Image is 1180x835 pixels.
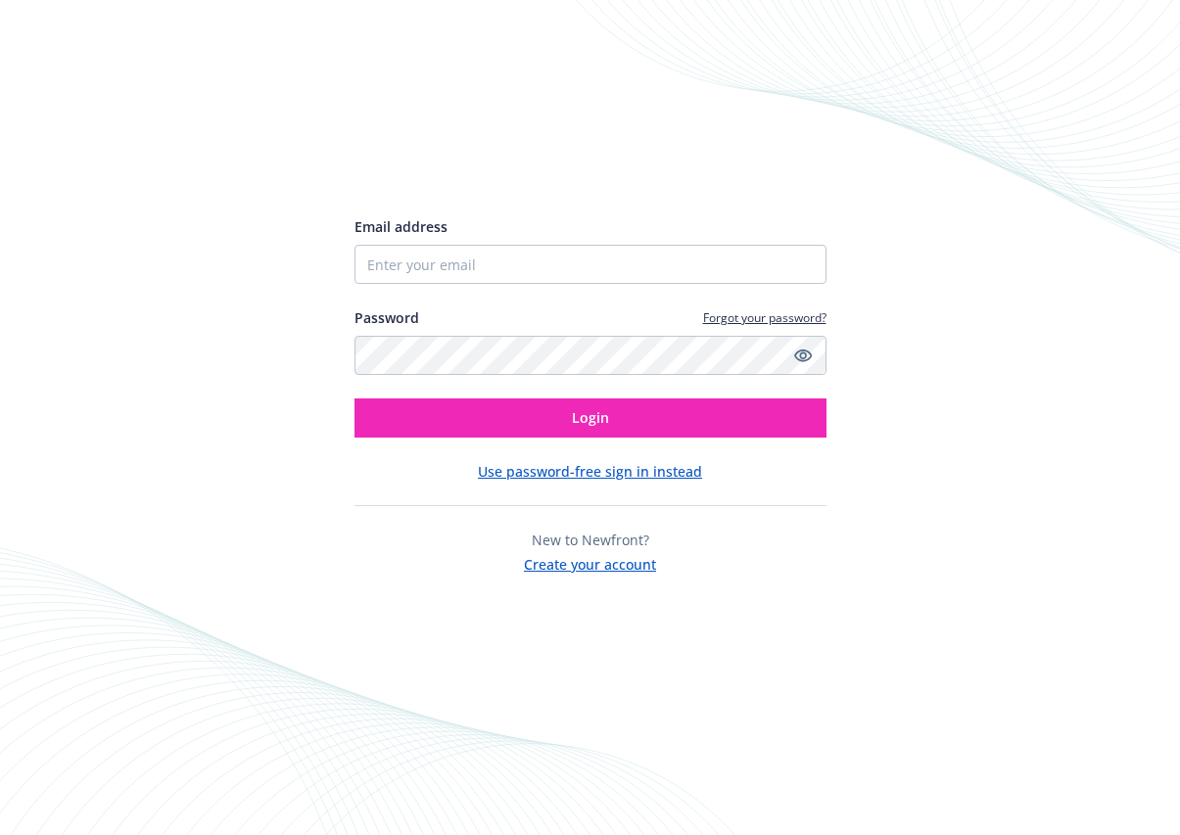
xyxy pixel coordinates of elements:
img: Newfront logo [354,146,540,180]
span: Email address [354,217,448,236]
a: Forgot your password? [703,309,826,326]
span: New to Newfront? [532,531,649,549]
a: Show password [791,344,815,367]
input: Enter your password [354,336,826,375]
button: Create your account [524,550,656,575]
button: Use password-free sign in instead [478,461,702,482]
button: Login [354,398,826,438]
span: Login [572,408,609,427]
input: Enter your email [354,245,826,284]
label: Password [354,307,419,328]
